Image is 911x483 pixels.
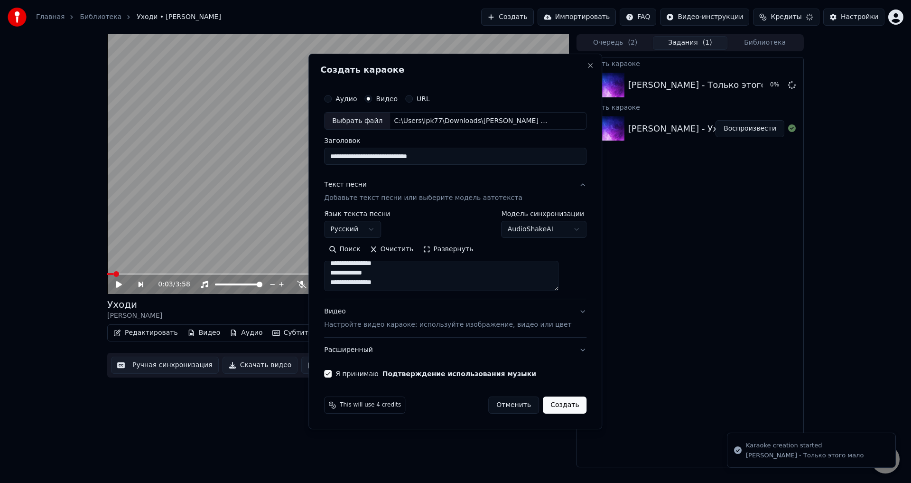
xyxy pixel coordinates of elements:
p: Настройте видео караоке: используйте изображение, видео или цвет [324,320,571,330]
div: C:\Users\ipk77\Downloads\[PERSON_NAME] - Только этого мало.mp4 [390,116,551,126]
button: ВидеоНастройте видео караоке: используйте изображение, видео или цвет [324,300,586,338]
label: URL [417,95,430,102]
button: Текст песниДобавьте текст песни или выберите модель автотекста [324,173,586,211]
label: Язык текста песни [324,211,390,218]
button: Я принимаю [382,370,536,377]
label: Видео [376,95,398,102]
div: Текст песниДобавьте текст песни или выберите модель автотекста [324,211,586,299]
label: Аудио [335,95,357,102]
button: Поиск [324,242,365,257]
button: Очистить [365,242,418,257]
button: Расширенный [324,338,586,362]
span: This will use 4 credits [340,401,401,409]
button: Отменить [488,397,539,414]
label: Я принимаю [335,370,536,377]
div: Текст песни [324,180,367,190]
label: Заголовок [324,138,586,144]
button: Развернуть [418,242,478,257]
h2: Создать караоке [320,66,590,74]
div: Видео [324,307,571,330]
div: Выбрать файл [325,113,390,130]
label: Модель синхронизации [502,211,587,218]
button: Создать [543,397,586,414]
p: Добавьте текст песни или выберите модель автотекста [324,194,522,203]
